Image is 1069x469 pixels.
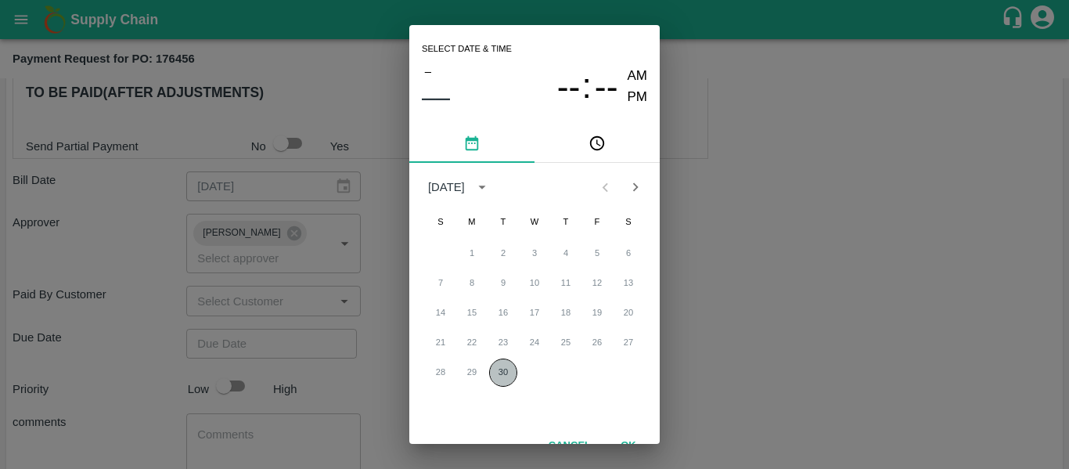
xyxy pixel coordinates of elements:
button: PM [628,87,648,108]
span: Tuesday [489,207,517,238]
span: Sunday [427,207,455,238]
button: – [422,61,434,81]
span: Friday [583,207,611,238]
span: Wednesday [520,207,549,238]
button: Next month [621,172,650,202]
button: calendar view is open, switch to year view [470,175,495,200]
button: Cancel [542,432,597,460]
span: -- [595,67,618,107]
button: –– [422,81,450,113]
span: Thursday [552,207,580,238]
span: Saturday [614,207,642,238]
button: -- [557,66,581,107]
button: pick time [534,125,660,163]
button: AM [628,66,648,87]
span: Select date & time [422,38,512,61]
button: -- [595,66,618,107]
span: Monday [458,207,486,238]
button: pick date [409,125,534,163]
span: : [581,66,591,107]
button: OK [603,432,653,460]
div: [DATE] [428,179,465,196]
span: -- [557,67,581,107]
span: – [425,61,431,81]
button: 30 [489,359,517,387]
